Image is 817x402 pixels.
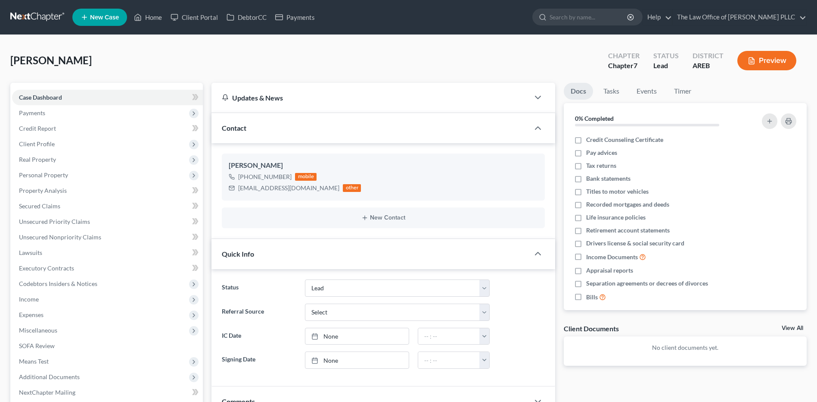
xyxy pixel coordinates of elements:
span: Unsecured Nonpriority Claims [19,233,101,241]
a: Payments [271,9,319,25]
a: Client Portal [166,9,222,25]
span: Quick Info [222,250,254,258]
div: Client Documents [564,324,619,333]
a: View All [782,325,803,331]
div: [PERSON_NAME] [229,160,538,171]
a: Tasks [596,83,626,100]
span: Appraisal reports [586,266,633,275]
div: District [693,51,724,61]
div: [EMAIL_ADDRESS][DOMAIN_NAME] [238,184,339,192]
span: Drivers license & social security card [586,239,684,248]
a: Events [630,83,664,100]
span: Unsecured Priority Claims [19,218,90,225]
a: The Law Office of [PERSON_NAME] PLLC [673,9,806,25]
span: Payments [19,109,45,116]
span: Separation agreements or decrees of divorces [586,279,708,288]
span: Tax returns [586,161,616,170]
div: mobile [295,173,317,181]
span: Life insurance policies [586,213,646,222]
span: Executory Contracts [19,264,74,272]
a: Lawsuits [12,245,203,261]
span: Client Profile [19,140,55,148]
span: 7 [634,61,637,69]
span: Additional Documents [19,373,80,380]
a: Docs [564,83,593,100]
a: Timer [667,83,698,100]
span: Miscellaneous [19,327,57,334]
input: Search by name... [550,9,628,25]
input: -- : -- [418,352,480,368]
div: Status [653,51,679,61]
a: None [305,328,409,345]
span: Property Analysis [19,187,67,194]
a: SOFA Review [12,338,203,354]
span: Retirement account statements [586,226,670,235]
a: None [305,352,409,368]
button: Preview [737,51,796,70]
a: Unsecured Priority Claims [12,214,203,229]
span: Income [19,295,39,303]
strong: 0% Completed [575,115,614,122]
label: Status [217,280,300,297]
span: NextChapter Mailing [19,389,75,396]
a: Property Analysis [12,183,203,198]
div: [PHONE_NUMBER] [238,173,292,181]
a: Credit Report [12,121,203,136]
div: Chapter [608,51,640,61]
span: Codebtors Insiders & Notices [19,280,97,287]
p: No client documents yet. [571,343,800,352]
span: Bank statements [586,174,631,183]
span: Expenses [19,311,43,318]
a: Executory Contracts [12,261,203,276]
div: other [343,184,361,192]
span: New Case [90,14,119,21]
a: Secured Claims [12,198,203,214]
span: Personal Property [19,171,68,179]
span: Income Documents [586,253,638,261]
div: Updates & News [222,93,519,102]
div: AREB [693,61,724,71]
a: NextChapter Mailing [12,385,203,400]
span: Means Test [19,358,49,365]
span: Credit Counseling Certificate [586,135,663,144]
span: [PERSON_NAME] [10,54,92,66]
a: Case Dashboard [12,90,203,105]
a: Help [643,9,672,25]
span: Titles to motor vehicles [586,187,649,196]
button: New Contact [229,214,538,221]
div: Chapter [608,61,640,71]
a: Unsecured Nonpriority Claims [12,229,203,245]
span: Real Property [19,156,56,163]
span: SOFA Review [19,342,55,349]
span: Lawsuits [19,249,42,256]
span: Bills [586,293,598,301]
label: Signing Date [217,352,300,369]
label: Referral Source [217,304,300,321]
span: Case Dashboard [19,94,62,101]
a: Home [130,9,166,25]
span: Recorded mortgages and deeds [586,200,669,209]
span: Contact [222,124,246,132]
span: Secured Claims [19,202,60,210]
a: DebtorCC [222,9,271,25]
input: -- : -- [418,328,480,345]
span: Pay advices [586,148,617,157]
span: Credit Report [19,125,56,132]
label: IC Date [217,328,300,345]
div: Lead [653,61,679,71]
